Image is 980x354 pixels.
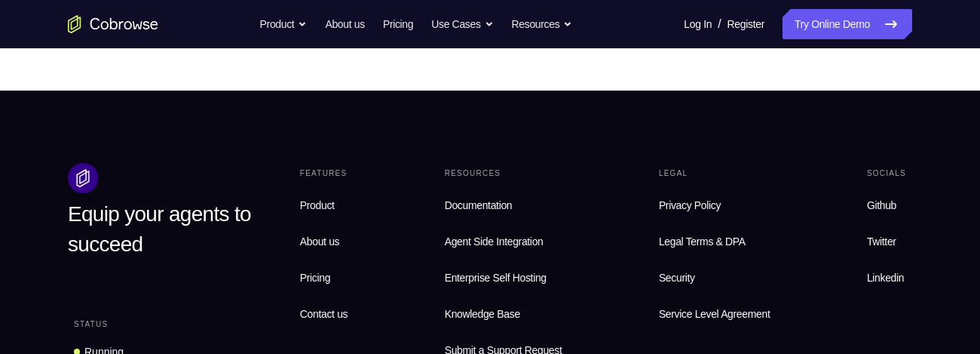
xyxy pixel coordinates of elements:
span: Twitter [867,235,896,248]
a: Register [727,9,764,39]
button: Sign in with Intercom [139,312,428,342]
a: Security [653,263,776,293]
div: Resources [439,163,568,184]
div: Sign in with Google [244,247,347,262]
span: About us [300,235,339,248]
a: Legal Terms & DPA [653,226,776,257]
div: Features [294,163,354,184]
div: Legal [653,163,776,184]
span: Security [659,272,695,284]
a: Agent Side Integration [439,226,568,257]
a: Twitter [861,226,912,257]
span: Github [867,199,896,211]
div: Status [68,314,114,335]
a: Pricing [383,9,413,39]
button: Use Cases [431,9,493,39]
div: Sign in with GitHub [245,283,347,298]
button: Sign in with GitHub [139,276,428,306]
span: Pricing [300,272,330,284]
div: Socials [861,163,912,184]
span: Documentation [445,199,513,211]
button: Sign in with Google [139,239,428,269]
span: Service Level Agreement [659,305,770,323]
span: Agent Side Integration [445,232,562,251]
a: Knowledge Base [439,299,568,329]
span: Product [300,199,335,211]
a: Pricing [294,263,354,293]
a: Product [294,190,354,220]
button: Resources [512,9,573,39]
button: Product [260,9,308,39]
input: Enter your email [148,144,419,159]
span: Linkedin [867,272,904,284]
span: Tap to Start [68,215,145,230]
span: Enterprise Self Hosting [445,269,562,287]
span: Privacy Policy [659,199,721,211]
span: Legal Terms & DPA [659,235,746,248]
a: Enterprise Self Hosting [439,263,568,293]
div: Sign in with Intercom [239,319,353,334]
a: Go to the home page [68,15,158,33]
a: Try Online Demo [782,9,912,39]
a: Contact us [294,299,354,329]
a: Github [861,190,912,220]
a: Linkedin [861,263,912,293]
a: About us [294,226,354,257]
a: Documentation [439,190,568,220]
a: About us [325,9,364,39]
a: Log In [684,9,712,39]
span: Equip your agents to succeed [68,202,251,256]
button: Tap to Start [47,202,166,242]
h1: Sign in to your account [139,103,428,125]
span: / [718,15,721,33]
span: Contact us [300,308,348,320]
a: Service Level Agreement [653,299,776,329]
a: Privacy Policy [653,190,776,220]
button: Sign in [139,173,428,203]
span: Knowledge Base [445,308,520,320]
p: or [276,216,292,228]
